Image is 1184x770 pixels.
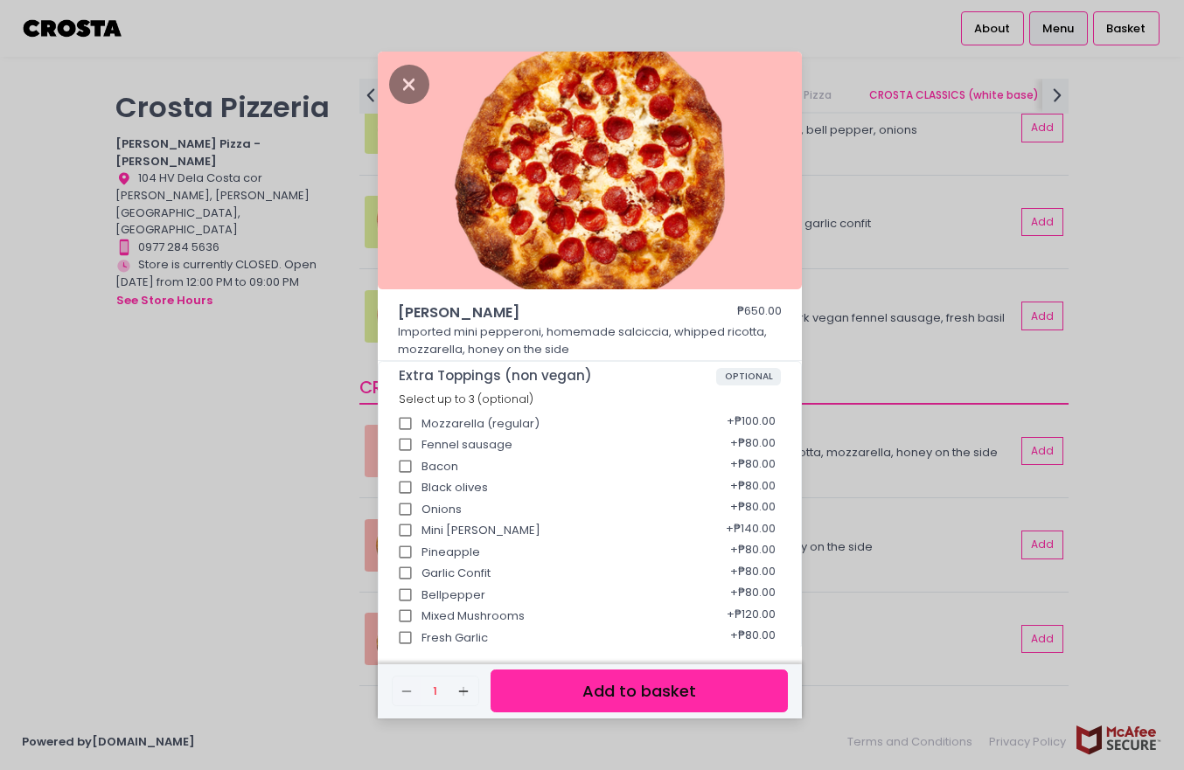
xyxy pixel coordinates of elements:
[724,428,781,461] div: + ₱80.00
[724,621,781,655] div: + ₱80.00
[720,514,781,547] div: + ₱140.00
[721,407,781,440] div: + ₱100.00
[721,600,781,633] div: + ₱120.00
[724,471,781,504] div: + ₱80.00
[716,368,782,385] span: OPTIONAL
[724,450,781,483] div: + ₱80.00
[378,52,802,289] img: Roni Salciccia
[491,669,788,712] button: Add to basket
[724,536,781,569] div: + ₱80.00
[737,302,782,323] div: ₱650.00
[389,74,429,92] button: Close
[398,302,686,323] span: [PERSON_NAME]
[724,493,781,526] div: + ₱80.00
[398,323,783,357] p: Imported mini pepperoni, homemade salciccia, whipped ricotta, mozzarella, honey on the side
[724,557,781,590] div: + ₱80.00
[399,392,533,406] span: Select up to 3 (optional)
[399,368,716,384] span: Extra Toppings (non vegan)
[724,579,781,612] div: + ₱80.00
